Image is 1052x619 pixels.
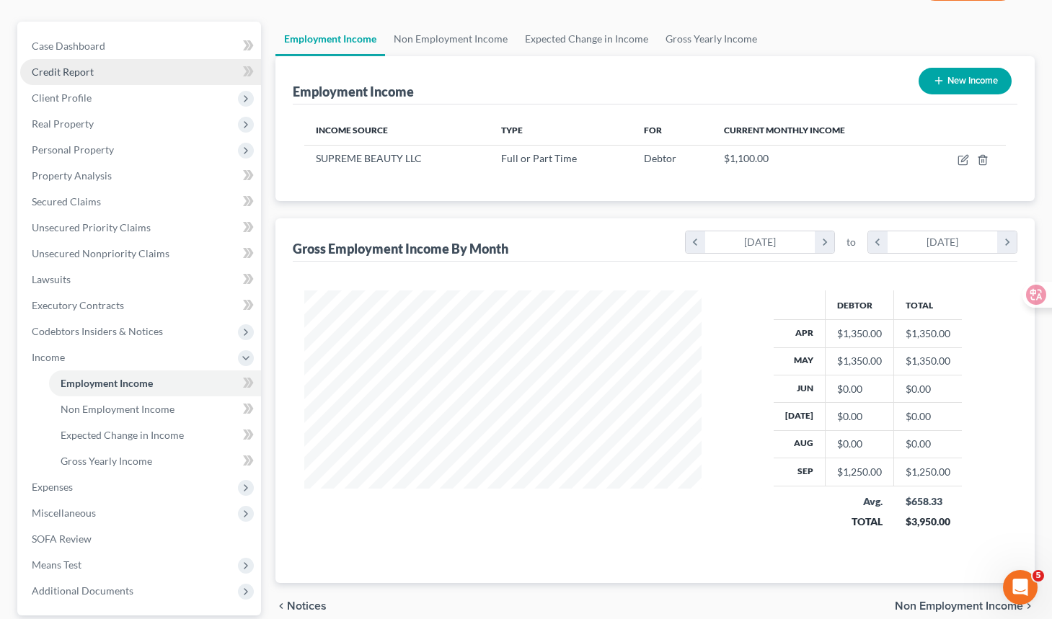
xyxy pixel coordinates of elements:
[32,273,71,285] span: Lawsuits
[894,290,963,319] th: Total
[837,465,882,479] div: $1,250.00
[15,191,273,244] div: Profile image for EmmaHi [PERSON_NAME]! How can we help you with the Means Test?[PERSON_NAME]•[DATE]
[20,163,261,189] a: Property Analysis
[20,215,261,241] a: Unsecured Priority Claims
[30,182,259,197] div: Recent message
[20,241,261,267] a: Unsecured Nonpriority Claims
[32,221,151,233] span: Unsecured Priority Claims
[774,320,826,347] th: Apr
[316,125,388,135] span: Income Source
[837,494,883,509] div: Avg.
[1023,600,1035,612] i: chevron_right
[894,347,963,375] td: $1,350.00
[20,189,261,215] a: Secured Claims
[30,264,241,280] div: Send us a message
[64,204,386,215] span: Hi [PERSON_NAME]! How can we help you with the Means Test?
[29,31,125,46] img: logo
[275,600,287,612] i: chevron_left
[705,231,815,253] div: [DATE]
[888,231,998,253] div: [DATE]
[293,83,414,100] div: Employment Income
[997,231,1017,253] i: chevron_right
[774,430,826,458] th: Aug
[501,125,523,135] span: Type
[32,507,96,519] span: Miscellaneous
[49,422,261,448] a: Expected Change in Income
[32,325,163,337] span: Codebtors Insiders & Notices
[774,458,826,486] th: Sep
[154,23,183,52] img: Profile image for Lindsey
[30,328,117,343] span: Search for help
[29,127,260,151] p: How can we help?
[287,600,327,612] span: Notices
[49,370,261,396] a: Employment Income
[316,152,422,164] span: SUPREME BEAUTY LLC
[837,437,882,451] div: $0.00
[501,152,577,164] span: Full or Part Time
[894,375,963,402] td: $0.00
[826,290,894,319] th: Debtor
[385,22,516,56] a: Non Employment Income
[895,600,1035,612] button: Non Employment Income chevron_right
[21,397,268,424] div: Attorney's Disclosure of Compensation
[32,40,105,52] span: Case Dashboard
[29,102,260,127] p: Hi there!
[293,240,508,257] div: Gross Employment Income By Month
[906,515,951,529] div: $3,950.00
[894,403,963,430] td: $0.00
[61,429,184,441] span: Expected Change in Income
[32,92,92,104] span: Client Profile
[644,125,662,135] span: For
[275,22,385,56] a: Employment Income
[32,584,133,597] span: Additional Documents
[229,486,252,496] span: Help
[894,320,963,347] td: $1,350.00
[32,481,73,493] span: Expenses
[837,409,882,424] div: $0.00
[64,218,148,233] div: [PERSON_NAME]
[20,59,261,85] a: Credit Report
[193,450,288,507] button: Help
[30,361,242,391] div: Statement of Financial Affairs - Payments Made in the Last 90 days
[1033,570,1044,582] span: 5
[20,33,261,59] a: Case Dashboard
[21,355,268,397] div: Statement of Financial Affairs - Payments Made in the Last 90 days
[30,403,242,418] div: Attorney's Disclosure of Compensation
[32,195,101,208] span: Secured Claims
[275,600,327,612] button: chevron_left Notices
[774,403,826,430] th: [DATE]
[14,252,274,307] div: Send us a messageWe typically reply in a few hours
[14,169,274,245] div: Recent messageProfile image for EmmaHi [PERSON_NAME]! How can we help you with the Means Test?[PE...
[32,169,112,182] span: Property Analysis
[644,152,676,164] span: Debtor
[774,347,826,375] th: May
[32,66,94,78] span: Credit Report
[1003,570,1038,605] iframe: Intercom live chat
[686,231,705,253] i: chevron_left
[61,455,152,467] span: Gross Yearly Income
[120,486,169,496] span: Messages
[724,125,845,135] span: Current Monthly Income
[868,231,888,253] i: chevron_left
[151,218,191,233] div: • [DATE]
[837,354,882,368] div: $1,350.00
[32,351,65,363] span: Income
[21,424,268,450] div: Amendments
[182,23,211,52] img: Profile image for James
[49,448,261,474] a: Gross Yearly Income
[32,533,92,545] span: SOFA Review
[96,450,192,507] button: Messages
[837,515,883,529] div: TOTAL
[837,382,882,396] div: $0.00
[21,321,268,349] button: Search for help
[724,152,769,164] span: $1,100.00
[32,299,124,311] span: Executory Contracts
[895,600,1023,612] span: Non Employment Income
[30,203,58,232] img: Profile image for Emma
[61,377,153,389] span: Employment Income
[657,22,766,56] a: Gross Yearly Income
[61,403,174,415] span: Non Employment Income
[30,280,241,295] div: We typically reply in a few hours
[20,293,261,319] a: Executory Contracts
[49,396,261,422] a: Non Employment Income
